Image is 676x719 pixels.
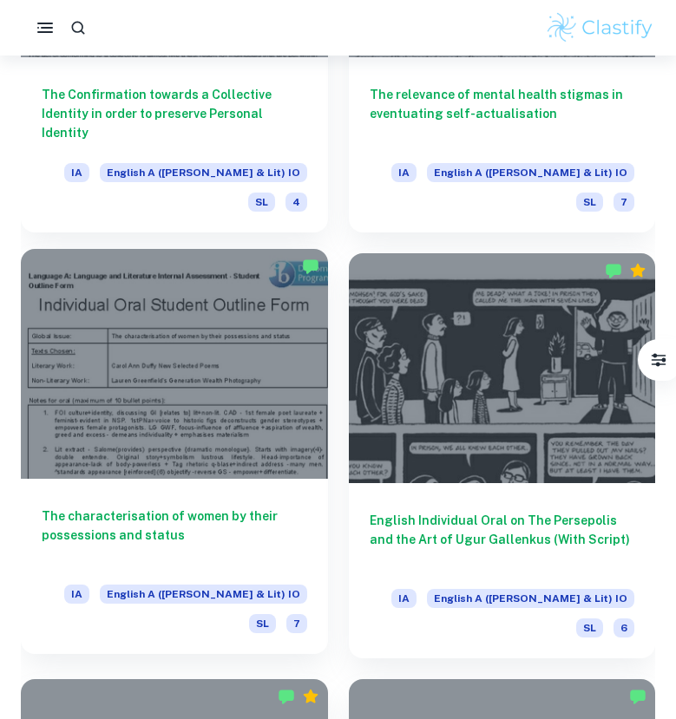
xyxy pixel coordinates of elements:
[427,589,634,608] span: English A ([PERSON_NAME] & Lit) IO
[42,507,307,564] h6: The characterisation of women by their possessions and status
[576,618,603,637] span: SL
[605,262,622,279] img: Marked
[64,585,89,604] span: IA
[614,618,634,637] span: 6
[614,193,634,212] span: 7
[370,511,635,568] h6: English Individual Oral on The Persepolis and the Art of Ugur Gallenkus (With Script)
[278,688,295,705] img: Marked
[248,193,275,212] span: SL
[21,253,328,658] a: The characterisation of women by their possessions and statusIAEnglish A ([PERSON_NAME] & Lit) IOSL7
[641,343,676,377] button: Filter
[100,585,307,604] span: English A ([PERSON_NAME] & Lit) IO
[349,253,656,658] a: English Individual Oral on The Persepolis and the Art of Ugur Gallenkus (With Script)IAEnglish A ...
[100,163,307,182] span: English A ([PERSON_NAME] & Lit) IO
[427,163,634,182] span: English A ([PERSON_NAME] & Lit) IO
[286,614,307,633] span: 7
[391,589,417,608] span: IA
[302,258,319,275] img: Marked
[576,193,603,212] span: SL
[249,614,276,633] span: SL
[391,163,417,182] span: IA
[285,193,307,212] span: 4
[302,688,319,705] div: Premium
[545,10,655,45] img: Clastify logo
[629,688,646,705] img: Marked
[370,85,635,142] h6: The relevance of mental health stigmas in eventuating self-actualisation
[629,262,646,279] div: Premium
[42,85,307,142] h6: The Confirmation towards a Collective Identity in order to preserve Personal Identity
[64,163,89,182] span: IA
